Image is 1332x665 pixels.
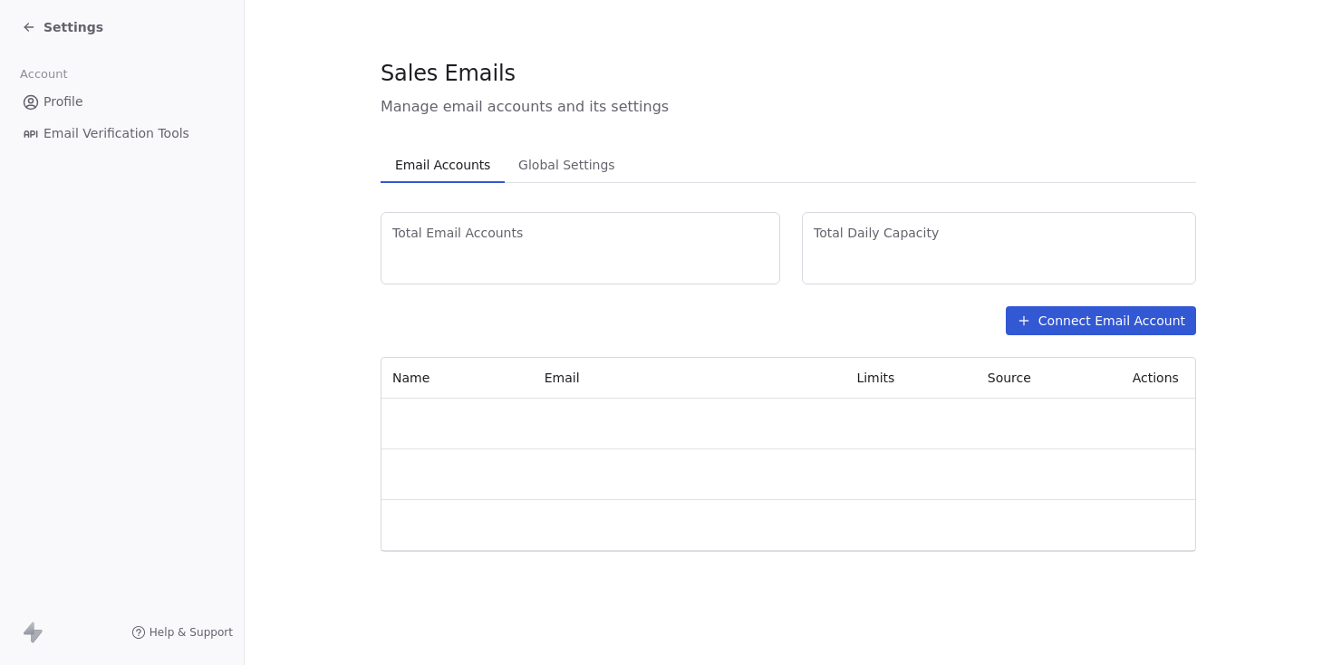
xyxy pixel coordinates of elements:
a: Email Verification Tools [14,119,229,149]
span: Email Verification Tools [43,124,189,143]
button: Connect Email Account [1006,306,1196,335]
span: Source [988,371,1031,385]
span: Name [392,371,430,385]
span: Global Settings [511,152,623,178]
span: Account [12,61,75,88]
span: Manage email accounts and its settings [381,96,1196,118]
span: Email [545,371,580,385]
a: Settings [22,18,103,36]
span: Limits [856,371,894,385]
a: Help & Support [131,625,233,640]
span: Sales Emails [381,60,516,87]
span: Total Daily Capacity [814,224,1184,242]
span: Settings [43,18,103,36]
span: Help & Support [150,625,233,640]
span: Total Email Accounts [392,224,768,242]
span: Actions [1133,371,1179,385]
span: Email Accounts [388,152,497,178]
a: Profile [14,87,229,117]
span: Profile [43,92,83,111]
